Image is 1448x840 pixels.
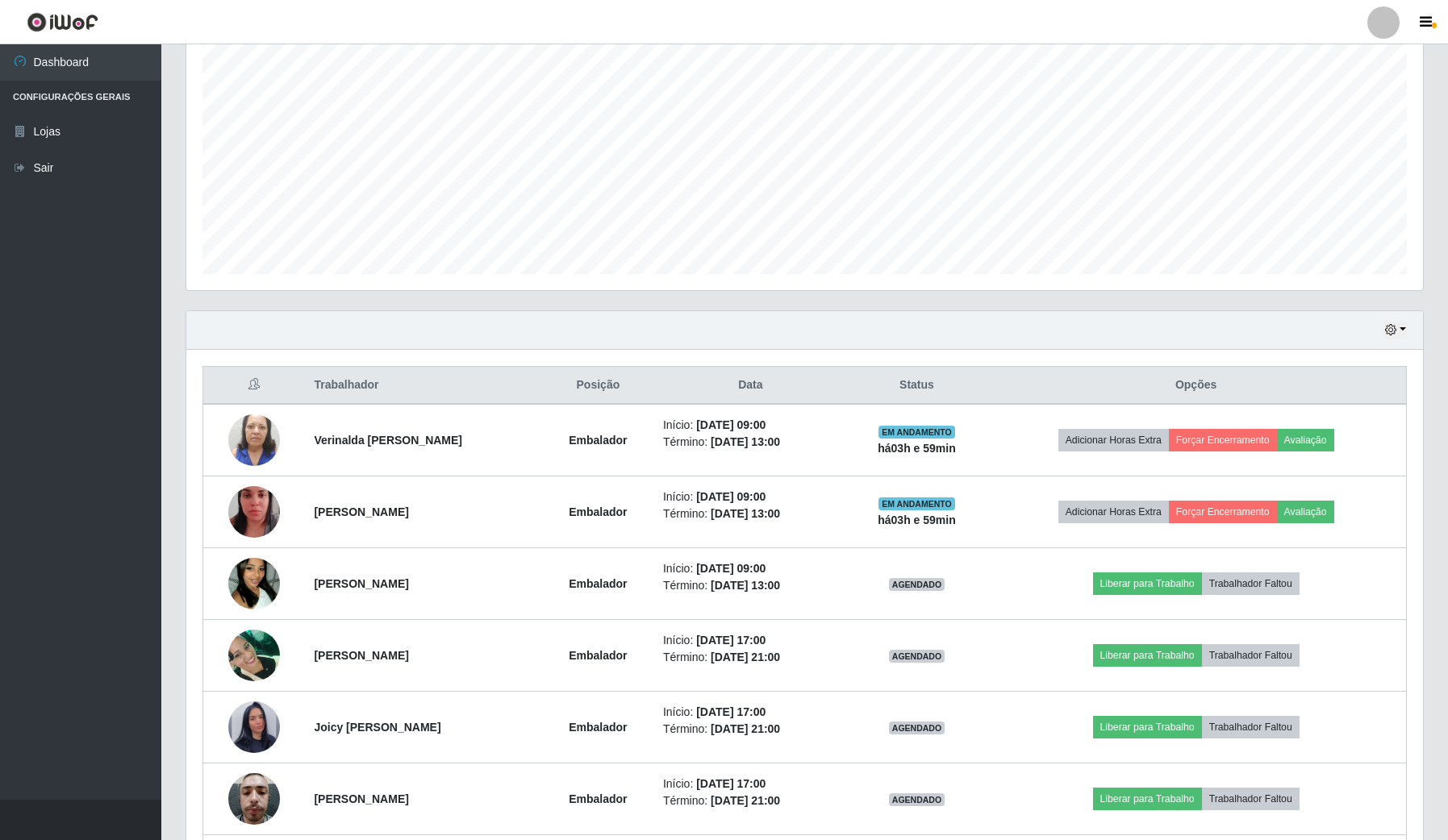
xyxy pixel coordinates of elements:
[1093,644,1202,667] button: Liberar para Trabalho
[663,792,838,809] li: Término:
[1202,572,1300,595] button: Trabalhador Faltou
[663,632,838,649] li: Início:
[228,394,280,486] img: 1728324895552.jpeg
[27,12,98,32] img: CoreUI Logo
[314,577,408,590] strong: [PERSON_NAME]
[228,681,280,773] img: 1743243818079.jpeg
[711,722,780,735] time: [DATE] 21:00
[889,721,945,734] span: AGENDADO
[663,776,838,792] li: Início:
[711,651,780,663] time: [DATE] 21:00
[696,777,766,790] time: [DATE] 17:00
[1202,644,1300,667] button: Trabalhador Faltou
[569,577,627,590] strong: Embalador
[1277,501,1334,523] button: Avaliação
[653,367,848,405] th: Data
[228,621,280,689] img: 1704083137947.jpeg
[314,434,462,447] strong: Verinalda [PERSON_NAME]
[696,562,766,575] time: [DATE] 09:00
[569,721,627,734] strong: Embalador
[304,367,542,405] th: Trabalhador
[1093,716,1202,738] button: Liberar para Trabalho
[314,649,408,662] strong: [PERSON_NAME]
[314,721,440,734] strong: Joicy [PERSON_NAME]
[889,650,945,663] span: AGENDADO
[314,792,408,805] strong: [PERSON_NAME]
[569,649,627,662] strong: Embalador
[1169,429,1277,451] button: Forçar Encerramento
[696,634,766,647] time: [DATE] 17:00
[711,794,780,807] time: [DATE] 21:00
[569,434,627,447] strong: Embalador
[663,489,838,505] li: Início:
[663,505,838,522] li: Término:
[569,505,627,518] strong: Embalador
[543,367,653,405] th: Posição
[1202,716,1300,738] button: Trabalhador Faltou
[711,507,780,520] time: [DATE] 13:00
[228,764,280,833] img: 1742686144384.jpeg
[228,538,280,630] img: 1743267805927.jpeg
[696,490,766,503] time: [DATE] 09:00
[1093,788,1202,810] button: Liberar para Trabalho
[663,577,838,594] li: Término:
[228,466,280,558] img: 1740589497941.jpeg
[889,578,945,591] span: AGENDADO
[1277,429,1334,451] button: Avaliação
[1169,501,1277,523] button: Forçar Encerramento
[1058,429,1169,451] button: Adicionar Horas Extra
[1093,572,1202,595] button: Liberar para Trabalho
[663,560,838,577] li: Início:
[889,793,945,806] span: AGENDADO
[711,579,780,592] time: [DATE] 13:00
[878,514,956,526] strong: há 03 h e 59 min
[878,442,956,455] strong: há 03 h e 59 min
[314,505,408,518] strong: [PERSON_NAME]
[663,704,838,721] li: Início:
[663,434,838,451] li: Término:
[848,367,986,405] th: Status
[569,792,627,805] strong: Embalador
[1202,788,1300,810] button: Trabalhador Faltou
[986,367,1406,405] th: Opções
[663,417,838,434] li: Início:
[696,705,766,718] time: [DATE] 17:00
[878,497,955,510] span: EM ANDAMENTO
[663,721,838,738] li: Término:
[878,426,955,439] span: EM ANDAMENTO
[1058,501,1169,523] button: Adicionar Horas Extra
[696,418,766,431] time: [DATE] 09:00
[663,649,838,666] li: Término:
[711,435,780,448] time: [DATE] 13:00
